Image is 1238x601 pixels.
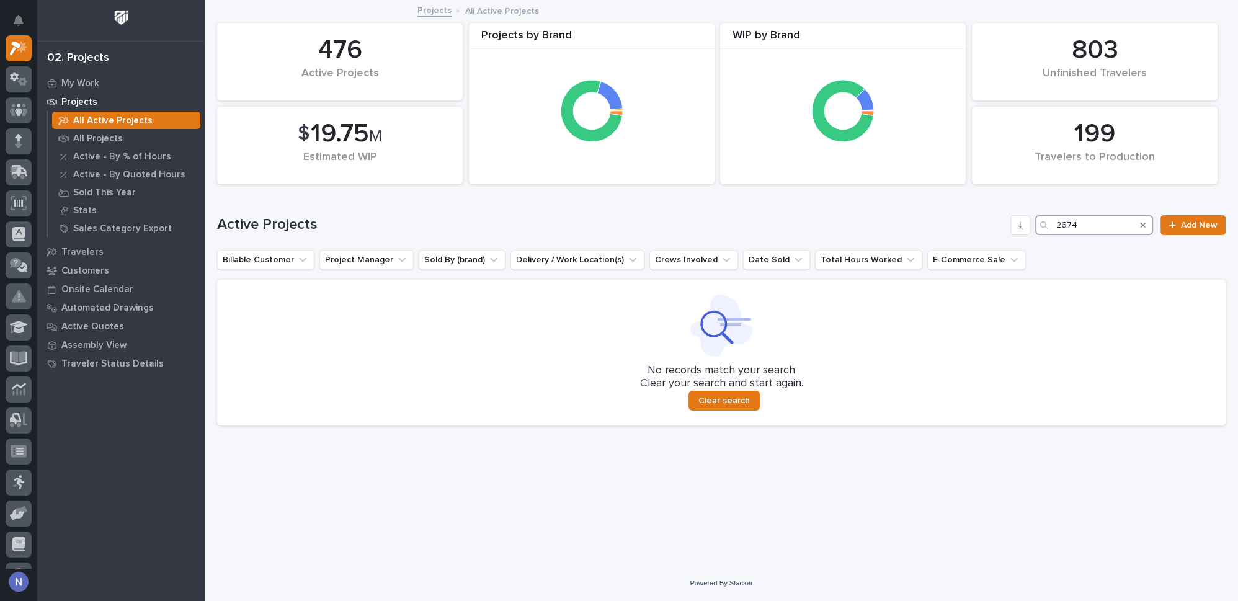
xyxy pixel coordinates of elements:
[688,391,760,411] button: Clear search
[469,29,715,50] div: Projects by Brand
[61,97,97,108] p: Projects
[298,122,309,146] span: $
[238,151,442,177] div: Estimated WIP
[37,243,205,261] a: Travelers
[48,112,205,129] a: All Active Projects
[311,121,369,147] span: 19.75
[698,395,750,406] span: Clear search
[61,358,164,370] p: Traveler Status Details
[465,3,539,17] p: All Active Projects
[238,67,442,93] div: Active Projects
[690,579,752,587] a: Powered By Stacker
[48,166,205,183] a: Active - By Quoted Hours
[1181,221,1218,229] span: Add New
[73,133,123,145] p: All Projects
[61,265,109,277] p: Customers
[61,303,154,314] p: Automated Drawings
[993,118,1196,149] div: 199
[1160,215,1226,235] a: Add New
[48,130,205,147] a: All Projects
[217,216,1005,234] h1: Active Projects
[37,298,205,317] a: Automated Drawings
[16,15,32,35] div: Notifications
[61,247,104,258] p: Travelers
[110,6,133,29] img: Workspace Logo
[232,364,1211,378] p: No records match your search
[649,250,738,270] button: Crews Involved
[417,2,452,17] a: Projects
[61,78,99,89] p: My Work
[48,220,205,237] a: Sales Category Export
[73,187,136,198] p: Sold This Year
[217,250,314,270] button: Billable Customer
[993,151,1196,177] div: Travelers to Production
[510,250,644,270] button: Delivery / Work Location(s)
[419,250,505,270] button: Sold By (brand)
[37,336,205,354] a: Assembly View
[37,92,205,111] a: Projects
[993,67,1196,93] div: Unfinished Travelers
[993,35,1196,66] div: 803
[73,205,97,216] p: Stats
[37,354,205,373] a: Traveler Status Details
[37,317,205,336] a: Active Quotes
[73,115,153,127] p: All Active Projects
[815,250,922,270] button: Total Hours Worked
[6,7,32,33] button: Notifications
[61,321,124,332] p: Active Quotes
[6,569,32,595] button: users-avatar
[37,261,205,280] a: Customers
[48,148,205,165] a: Active - By % of Hours
[37,280,205,298] a: Onsite Calendar
[319,250,414,270] button: Project Manager
[238,35,442,66] div: 476
[73,169,185,180] p: Active - By Quoted Hours
[61,340,127,351] p: Assembly View
[47,51,109,65] div: 02. Projects
[73,223,172,234] p: Sales Category Export
[720,29,966,50] div: WIP by Brand
[61,284,133,295] p: Onsite Calendar
[640,377,803,391] p: Clear your search and start again.
[369,128,382,145] span: M
[48,184,205,201] a: Sold This Year
[1035,215,1153,235] input: Search
[927,250,1026,270] button: E-Commerce Sale
[37,74,205,92] a: My Work
[48,202,205,219] a: Stats
[743,250,810,270] button: Date Sold
[73,151,171,162] p: Active - By % of Hours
